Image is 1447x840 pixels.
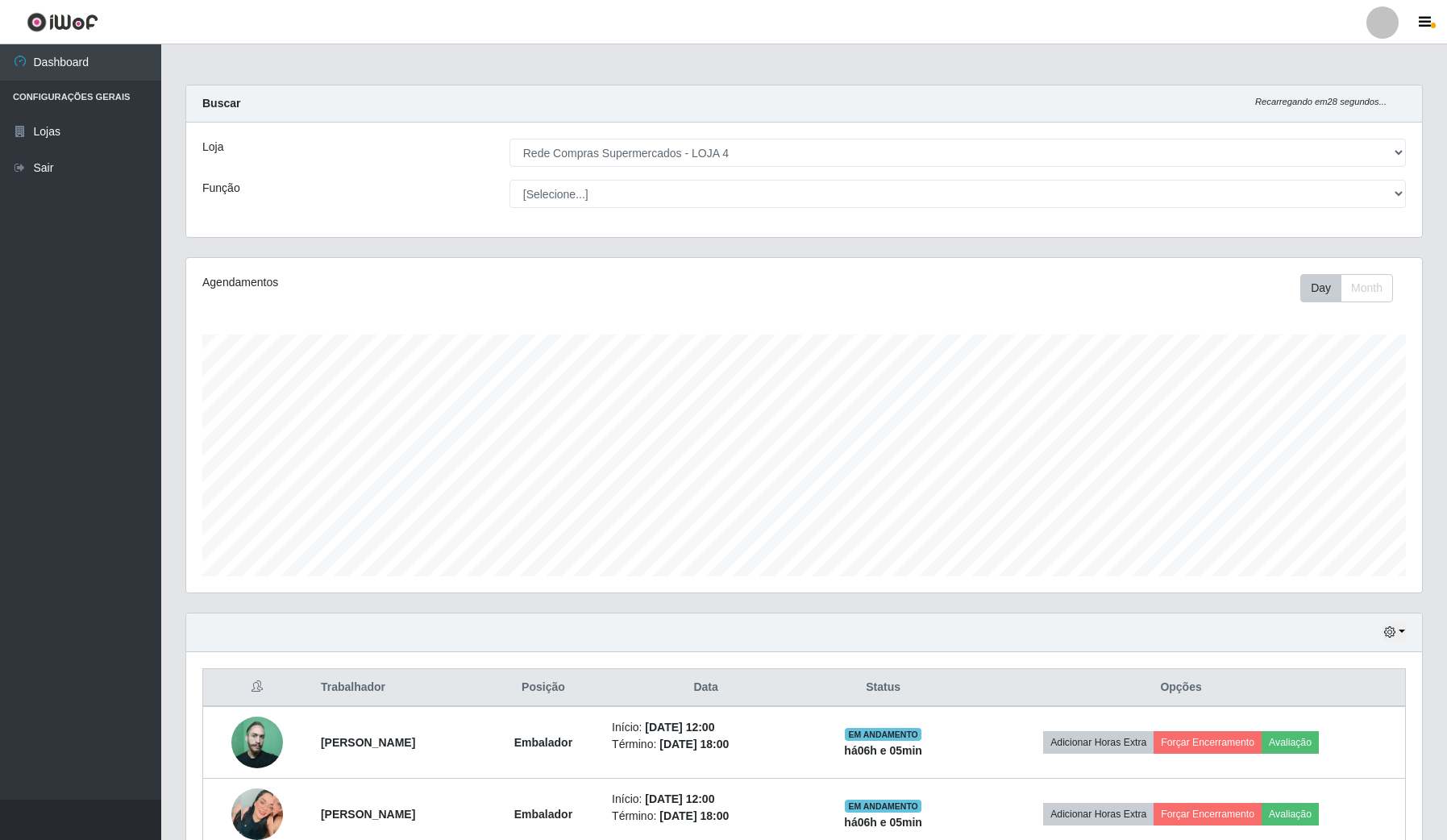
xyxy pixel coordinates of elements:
time: [DATE] 18:00 [659,738,729,751]
strong: há 06 h e 05 min [844,744,922,757]
img: 1692629764631.jpeg [231,788,283,840]
button: Month [1341,274,1393,302]
button: Forçar Encerramento [1154,731,1262,754]
time: [DATE] 12:00 [645,721,714,734]
button: Day [1300,274,1341,302]
button: Forçar Encerramento [1154,803,1262,825]
th: Status [809,669,957,707]
i: Recarregando em 28 segundos... [1255,97,1387,106]
time: [DATE] 18:00 [659,809,729,822]
th: Trabalhador [311,669,484,707]
div: First group [1300,274,1393,302]
th: Opções [957,669,1405,707]
strong: Buscar [202,97,240,110]
span: EM ANDAMENTO [845,728,921,741]
button: Adicionar Horas Extra [1043,803,1154,825]
th: Posição [484,669,602,707]
strong: Embalador [514,808,572,821]
th: Data [602,669,809,707]
img: 1672941149388.jpeg [231,717,283,768]
li: Início: [612,791,800,808]
li: Término: [612,808,800,825]
strong: [PERSON_NAME] [321,808,415,821]
button: Avaliação [1262,803,1319,825]
div: Toolbar with button groups [1300,274,1406,302]
li: Início: [612,719,800,736]
strong: há 06 h e 05 min [844,816,922,829]
li: Término: [612,736,800,753]
time: [DATE] 12:00 [645,792,714,805]
strong: [PERSON_NAME] [321,736,415,749]
button: Adicionar Horas Extra [1043,731,1154,754]
div: Agendamentos [202,274,690,291]
strong: Embalador [514,736,572,749]
label: Função [202,180,240,197]
label: Loja [202,139,223,156]
img: CoreUI Logo [27,12,98,32]
span: EM ANDAMENTO [845,800,921,813]
button: Avaliação [1262,731,1319,754]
